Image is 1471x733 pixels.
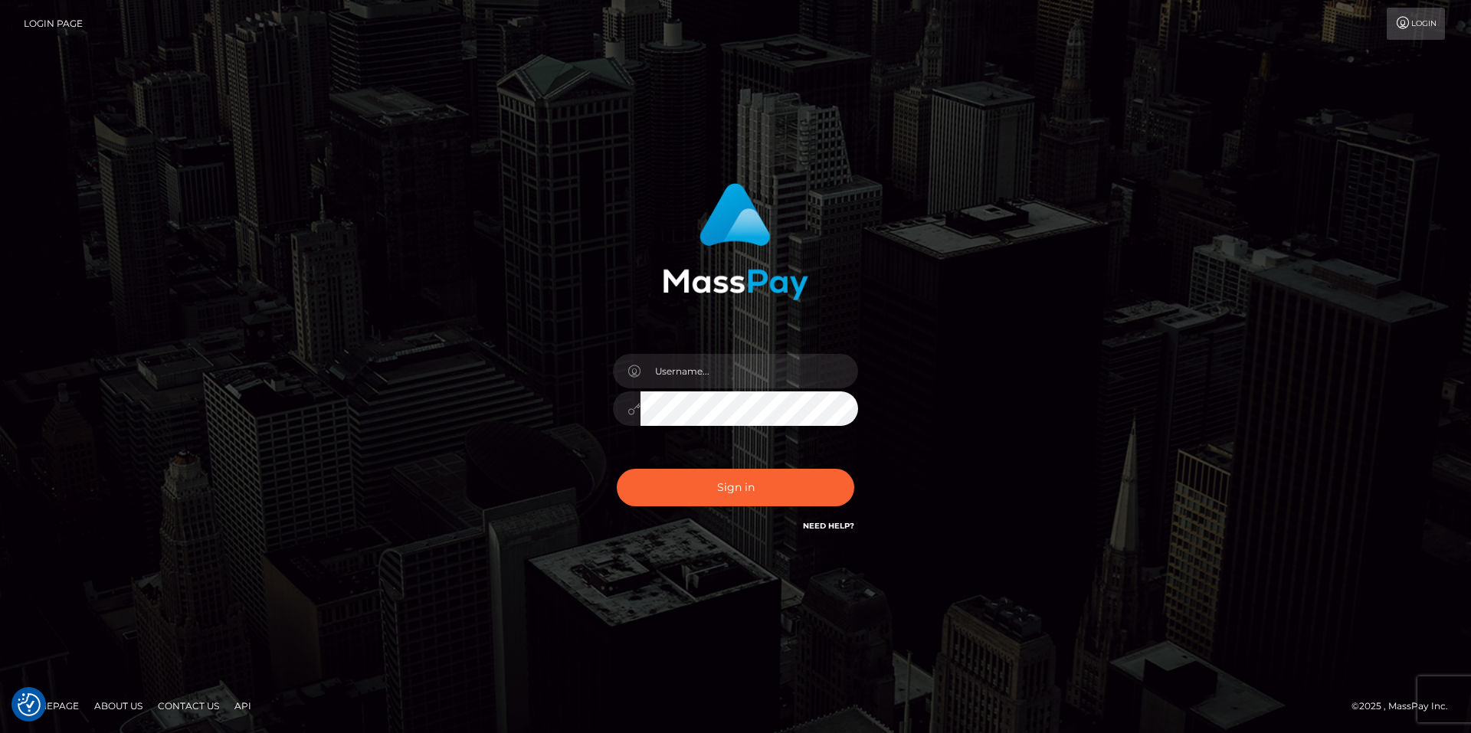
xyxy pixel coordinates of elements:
[228,694,257,718] a: API
[88,694,149,718] a: About Us
[640,354,858,388] input: Username...
[1351,698,1460,715] div: © 2025 , MassPay Inc.
[803,521,854,531] a: Need Help?
[617,469,854,506] button: Sign in
[152,694,225,718] a: Contact Us
[24,8,83,40] a: Login Page
[17,694,85,718] a: Homepage
[1387,8,1445,40] a: Login
[663,183,808,300] img: MassPay Login
[18,693,41,716] img: Revisit consent button
[18,693,41,716] button: Consent Preferences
